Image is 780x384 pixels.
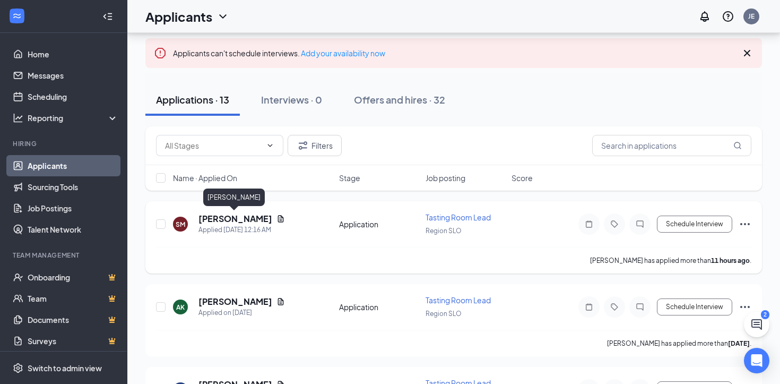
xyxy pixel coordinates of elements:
[154,47,167,59] svg: Error
[426,310,462,318] span: Region SLO
[592,135,751,156] input: Search in applications
[426,295,491,305] span: Tasting Room Lead
[28,113,119,123] div: Reporting
[698,10,711,23] svg: Notifications
[12,11,22,21] svg: WorkstreamLogo
[426,173,465,183] span: Job posting
[203,189,265,206] div: [PERSON_NAME]
[634,220,646,228] svg: ChatInactive
[426,227,462,235] span: Region SLO
[216,10,229,23] svg: ChevronDown
[102,11,113,22] svg: Collapse
[28,176,118,198] a: Sourcing Tools
[198,225,285,235] div: Applied [DATE] 12:16 AM
[583,303,595,311] svg: Note
[583,220,595,228] svg: Note
[744,312,769,337] button: ChatActive
[28,219,118,240] a: Talent Network
[28,198,118,219] a: Job Postings
[657,216,732,233] button: Schedule Interview
[739,301,751,313] svg: Ellipses
[176,303,185,312] div: AK
[198,308,285,318] div: Applied on [DATE]
[711,257,750,264] b: 11 hours ago
[339,219,419,229] div: Application
[590,256,751,265] p: [PERSON_NAME] has applied more than .
[722,10,734,23] svg: QuestionInfo
[276,297,285,306] svg: Document
[28,267,118,288] a: OnboardingCrown
[28,309,118,330] a: DocumentsCrown
[261,93,322,106] div: Interviews · 0
[748,12,755,21] div: JE
[750,318,763,331] svg: ChatActive
[28,86,118,107] a: Scheduling
[739,218,751,231] svg: Ellipses
[198,296,272,308] h5: [PERSON_NAME]
[608,220,621,228] svg: Tag
[28,44,118,65] a: Home
[354,93,445,106] div: Offers and hires · 32
[173,173,237,183] span: Name · Applied On
[426,212,491,222] span: Tasting Room Lead
[512,173,533,183] span: Score
[13,363,23,373] svg: Settings
[339,302,419,312] div: Application
[156,93,229,106] div: Applications · 13
[13,251,116,260] div: Team Management
[28,155,118,176] a: Applicants
[13,113,23,123] svg: Analysis
[301,48,385,58] a: Add your availability now
[744,348,769,373] div: Open Intercom Messenger
[761,310,769,319] div: 2
[28,65,118,86] a: Messages
[297,139,309,152] svg: Filter
[28,288,118,309] a: TeamCrown
[607,339,751,348] p: [PERSON_NAME] has applied more than .
[276,215,285,223] svg: Document
[733,141,742,150] svg: MagnifyingGlass
[634,303,646,311] svg: ChatInactive
[173,48,385,58] span: Applicants can't schedule interviews.
[28,330,118,352] a: SurveysCrown
[741,47,753,59] svg: Cross
[176,220,185,229] div: SM
[339,173,360,183] span: Stage
[288,135,342,156] button: Filter Filters
[13,139,116,148] div: Hiring
[728,339,750,347] b: [DATE]
[266,141,274,150] svg: ChevronDown
[608,303,621,311] svg: Tag
[28,363,102,373] div: Switch to admin view
[657,298,732,315] button: Schedule Interview
[165,140,262,151] input: All Stages
[198,213,272,225] h5: [PERSON_NAME]
[145,7,212,25] h1: Applicants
